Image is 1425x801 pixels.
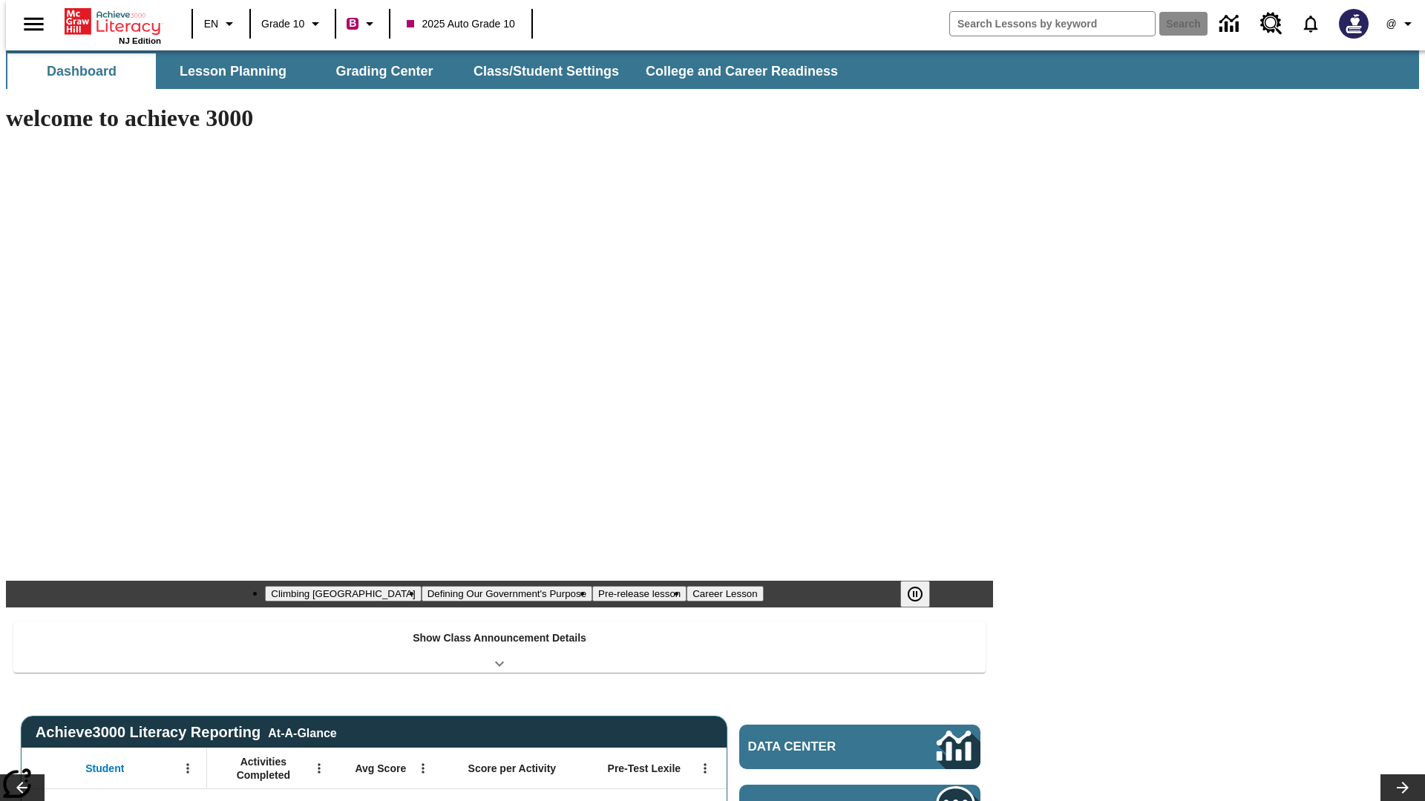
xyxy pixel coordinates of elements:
button: Open Menu [694,757,716,779]
button: Dashboard [7,53,156,89]
p: Show Class Announcement Details [413,630,586,646]
span: Activities Completed [214,755,312,782]
button: Slide 2 Defining Our Government's Purpose [422,586,592,601]
div: Pause [900,581,945,607]
button: Pause [900,581,930,607]
a: Notifications [1291,4,1330,43]
button: Lesson carousel, Next [1380,774,1425,801]
button: Profile/Settings [1377,10,1425,37]
a: Resource Center, Will open in new tab [1251,4,1291,44]
button: Grading Center [310,53,459,89]
button: Slide 4 Career Lesson [687,586,763,601]
button: Grade: Grade 10, Select a grade [255,10,330,37]
span: B [349,14,356,33]
button: College and Career Readiness [634,53,850,89]
button: Slide 3 Pre-release lesson [592,586,687,601]
div: SubNavbar [6,50,1419,89]
div: Show Class Announcement Details [13,622,986,673]
button: Lesson Planning [159,53,307,89]
button: Class/Student Settings [462,53,631,89]
a: Data Center [739,725,980,769]
button: Open Menu [412,757,434,779]
button: Select a new avatar [1330,4,1377,43]
button: Language: EN, Select a language [197,10,245,37]
input: search field [950,12,1155,36]
span: @ [1386,16,1396,32]
div: Home [65,5,161,45]
button: Open side menu [12,2,56,46]
span: NJ Edition [119,36,161,45]
span: 2025 Auto Grade 10 [407,16,514,32]
h1: welcome to achieve 3000 [6,105,993,132]
span: Student [85,762,124,775]
button: Open Menu [308,757,330,779]
span: Score per Activity [468,762,557,775]
a: Data Center [1211,4,1251,44]
div: SubNavbar [6,53,851,89]
div: At-A-Glance [268,724,336,740]
span: Avg Score [355,762,406,775]
span: Achieve3000 Literacy Reporting [36,724,337,741]
a: Home [65,7,161,36]
span: Data Center [748,739,887,754]
span: Grade 10 [261,16,304,32]
button: Open Menu [177,757,199,779]
span: Pre-Test Lexile [608,762,681,775]
button: Slide 1 Climbing Mount Tai [265,586,421,601]
img: Avatar [1339,9,1369,39]
span: EN [204,16,218,32]
button: Boost Class color is violet red. Change class color [341,10,384,37]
